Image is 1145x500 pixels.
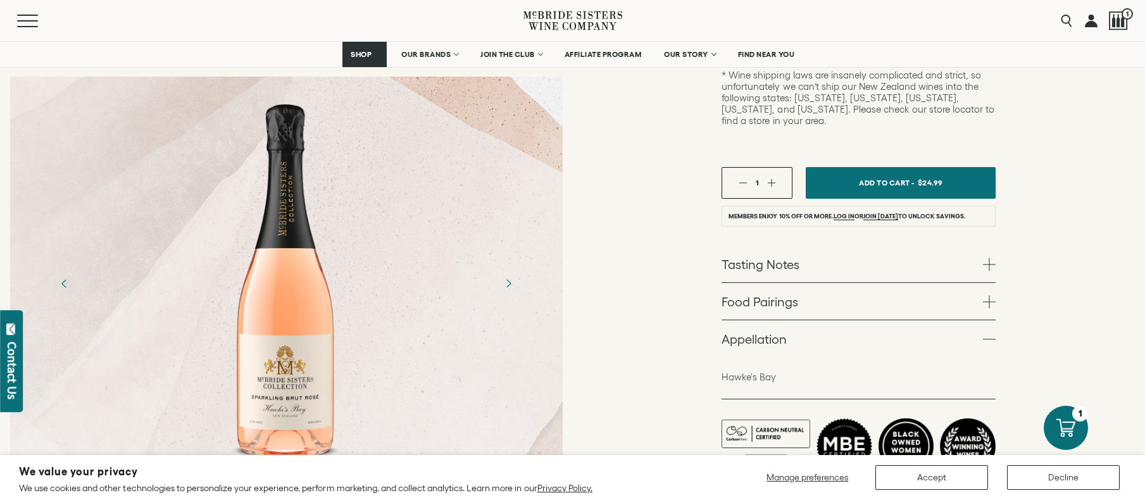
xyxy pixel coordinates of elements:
[859,173,915,192] span: Add To Cart -
[656,42,723,67] a: OUR STORY
[863,213,898,220] a: join [DATE]
[492,267,525,300] button: Next
[17,15,63,27] button: Mobile Menu Trigger
[351,50,372,59] span: SHOP
[730,42,803,67] a: FIND NEAR YOU
[722,70,994,126] span: * Wine shipping laws are insanely complicated and strict, so unfortunately we can’t ship our New ...
[342,42,387,67] a: SHOP
[19,466,592,477] h2: We value your privacy
[875,465,988,490] button: Accept
[766,472,848,482] span: Manage preferences
[480,50,535,59] span: JOIN THE CLUB
[834,213,854,220] a: Log in
[6,342,18,399] div: Contact Us
[565,50,642,59] span: AFFILIATE PROGRAM
[1122,8,1133,20] span: 1
[759,465,856,490] button: Manage preferences
[19,482,592,494] p: We use cookies and other technologies to personalize your experience, perform marketing, and coll...
[1007,465,1120,490] button: Decline
[918,173,943,192] span: $24.99
[722,283,996,320] a: Food Pairings
[722,206,996,227] li: Members enjoy 10% off or more. or to unlock savings.
[48,267,81,300] button: Previous
[722,371,996,384] p: Hawke's Bay
[472,42,550,67] a: JOIN THE CLUB
[537,483,592,493] a: Privacy Policy.
[401,50,451,59] span: OUR BRANDS
[722,246,996,282] a: Tasting Notes
[556,42,650,67] a: AFFILIATE PROGRAM
[756,178,759,187] span: 1
[738,50,795,59] span: FIND NEAR YOU
[664,50,708,59] span: OUR STORY
[393,42,466,67] a: OUR BRANDS
[1072,406,1088,422] div: 1
[722,320,996,357] a: Appellation
[806,167,996,199] button: Add To Cart - $24.99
